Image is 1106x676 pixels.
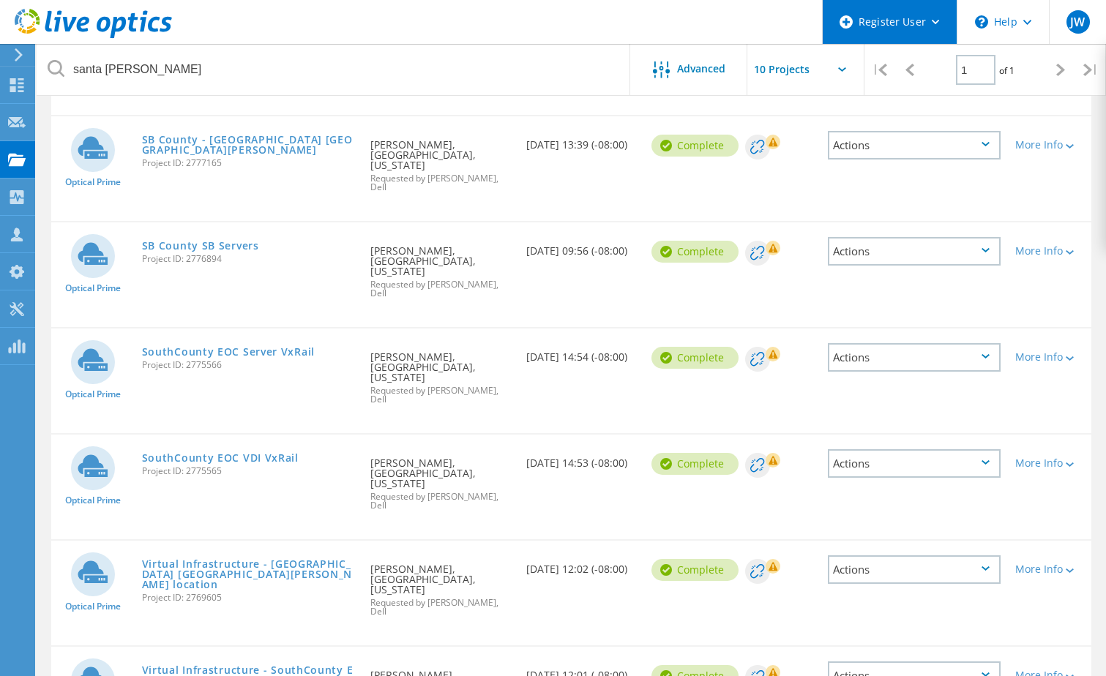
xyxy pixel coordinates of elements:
[651,453,739,475] div: Complete
[651,347,739,369] div: Complete
[828,237,1001,266] div: Actions
[651,559,739,581] div: Complete
[15,31,172,41] a: Live Optics Dashboard
[363,541,519,631] div: [PERSON_NAME], [GEOGRAPHIC_DATA], [US_STATE]
[828,449,1001,478] div: Actions
[142,593,356,602] span: Project ID: 2769605
[370,492,512,510] span: Requested by [PERSON_NAME], Dell
[363,116,519,206] div: [PERSON_NAME], [GEOGRAPHIC_DATA], [US_STATE]
[370,280,512,298] span: Requested by [PERSON_NAME], Dell
[519,541,644,589] div: [DATE] 12:02 (-08:00)
[363,222,519,312] div: [PERSON_NAME], [GEOGRAPHIC_DATA], [US_STATE]
[37,44,631,95] input: Search projects by name, owner, ID, company, etc
[142,467,356,476] span: Project ID: 2775565
[1076,44,1106,96] div: |
[975,15,988,29] svg: \n
[142,559,356,590] a: Virtual Infrastructure - [GEOGRAPHIC_DATA] [GEOGRAPHIC_DATA][PERSON_NAME] location
[651,135,739,157] div: Complete
[65,178,121,187] span: Optical Prime
[363,435,519,525] div: [PERSON_NAME], [GEOGRAPHIC_DATA], [US_STATE]
[142,255,356,263] span: Project ID: 2776894
[519,222,644,271] div: [DATE] 09:56 (-08:00)
[363,328,519,418] div: [PERSON_NAME], [GEOGRAPHIC_DATA], [US_STATE]
[370,174,512,192] span: Requested by [PERSON_NAME], Dell
[1015,246,1084,256] div: More Info
[864,44,894,96] div: |
[65,602,121,611] span: Optical Prime
[519,435,644,483] div: [DATE] 14:53 (-08:00)
[1015,140,1084,150] div: More Info
[828,131,1001,159] div: Actions
[999,64,1015,77] span: of 1
[142,241,259,251] a: SB County SB Servers
[1015,352,1084,362] div: More Info
[142,361,356,369] span: Project ID: 2775566
[65,390,121,399] span: Optical Prime
[677,64,725,74] span: Advanced
[1070,16,1085,28] span: JW
[828,555,1001,584] div: Actions
[142,453,299,463] a: SouthCounty EOC VDI VxRail
[65,496,121,505] span: Optical Prime
[370,386,512,404] span: Requested by [PERSON_NAME], Dell
[142,135,356,155] a: SB County - [GEOGRAPHIC_DATA] [GEOGRAPHIC_DATA][PERSON_NAME]
[142,159,356,168] span: Project ID: 2777165
[519,328,644,377] div: [DATE] 14:54 (-08:00)
[1015,458,1084,468] div: More Info
[142,347,315,357] a: SouthCounty EOC Server VxRail
[651,241,739,263] div: Complete
[370,598,512,616] span: Requested by [PERSON_NAME], Dell
[1015,564,1084,574] div: More Info
[65,284,121,293] span: Optical Prime
[828,343,1001,372] div: Actions
[519,116,644,165] div: [DATE] 13:39 (-08:00)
